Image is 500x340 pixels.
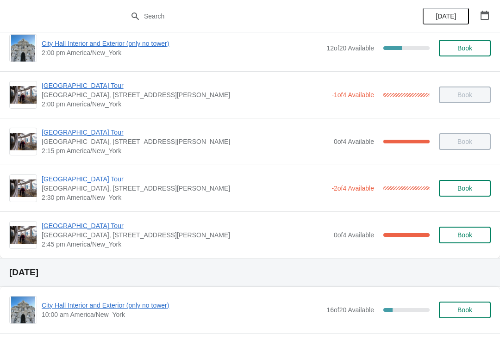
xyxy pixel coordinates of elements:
h2: [DATE] [9,268,491,277]
span: [GEOGRAPHIC_DATA] Tour [42,128,329,137]
span: [GEOGRAPHIC_DATA], [STREET_ADDRESS][PERSON_NAME] [42,184,327,193]
span: Book [457,185,472,192]
button: Book [439,302,491,318]
img: City Hall Tower Tour | City Hall Visitor Center, 1400 John F Kennedy Boulevard Suite 121, Philade... [10,86,37,104]
img: City Hall Interior and Exterior (only no tower) | | 2:00 pm America/New_York [11,35,36,62]
button: Book [439,180,491,197]
span: -1 of 4 Available [331,91,374,99]
span: Book [457,306,472,314]
span: [GEOGRAPHIC_DATA] Tour [42,221,329,230]
img: City Hall Tower Tour | City Hall Visitor Center, 1400 John F Kennedy Boulevard Suite 121, Philade... [10,179,37,198]
span: 2:30 pm America/New_York [42,193,327,202]
span: [GEOGRAPHIC_DATA], [STREET_ADDRESS][PERSON_NAME] [42,230,329,240]
button: Book [439,40,491,56]
span: 0 of 4 Available [334,138,374,145]
span: [GEOGRAPHIC_DATA] Tour [42,81,327,90]
input: Search [144,8,375,25]
span: 2:15 pm America/New_York [42,146,329,155]
img: City Hall Interior and Exterior (only no tower) | | 10:00 am America/New_York [11,297,36,323]
img: City Hall Tower Tour | City Hall Visitor Center, 1400 John F Kennedy Boulevard Suite 121, Philade... [10,133,37,151]
button: [DATE] [423,8,469,25]
span: City Hall Interior and Exterior (only no tower) [42,301,322,310]
span: Book [457,44,472,52]
span: -2 of 4 Available [331,185,374,192]
span: City Hall Interior and Exterior (only no tower) [42,39,322,48]
span: 10:00 am America/New_York [42,310,322,319]
span: [DATE] [436,12,456,20]
span: Book [457,231,472,239]
button: Book [439,227,491,243]
span: 16 of 20 Available [326,306,374,314]
span: [GEOGRAPHIC_DATA] Tour [42,174,327,184]
span: 12 of 20 Available [326,44,374,52]
img: City Hall Tower Tour | City Hall Visitor Center, 1400 John F Kennedy Boulevard Suite 121, Philade... [10,226,37,244]
span: [GEOGRAPHIC_DATA], [STREET_ADDRESS][PERSON_NAME] [42,137,329,146]
span: 2:00 pm America/New_York [42,48,322,57]
span: 2:00 pm America/New_York [42,99,327,109]
span: 0 of 4 Available [334,231,374,239]
span: 2:45 pm America/New_York [42,240,329,249]
span: [GEOGRAPHIC_DATA], [STREET_ADDRESS][PERSON_NAME] [42,90,327,99]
